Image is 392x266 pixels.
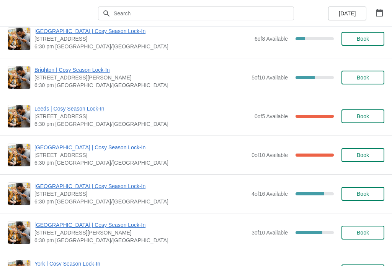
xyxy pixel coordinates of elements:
span: Book [357,74,369,81]
span: 6 of 8 Available [255,36,288,42]
button: Book [341,109,384,123]
span: 6:30 pm [GEOGRAPHIC_DATA]/[GEOGRAPHIC_DATA] [34,236,248,244]
span: [GEOGRAPHIC_DATA] | Cosy Season Lock-In [34,27,251,35]
button: Book [341,226,384,240]
span: [GEOGRAPHIC_DATA] | Cosy Season Lock-In [34,182,248,190]
span: [STREET_ADDRESS] [34,35,251,43]
input: Search [113,7,294,20]
span: 6:30 pm [GEOGRAPHIC_DATA]/[GEOGRAPHIC_DATA] [34,81,248,89]
span: Leeds | Cosy Season Lock-In [34,105,251,112]
span: 3 of 10 Available [252,230,288,236]
span: [DATE] [339,10,356,17]
span: [GEOGRAPHIC_DATA] | Cosy Season Lock-In [34,144,248,151]
img: Brighton | Cosy Season Lock-In | 41 Gardner Street, Brighton BN1 1UN, UK | 6:30 pm Europe/London [8,66,30,89]
span: 6:30 pm [GEOGRAPHIC_DATA]/[GEOGRAPHIC_DATA] [34,120,251,128]
span: Book [357,113,369,119]
img: Nottingham | Cosy Season Lock-In | 24 Bridlesmith Gate, Nottingham NG1 2GQ, UK | 6:30 pm Europe/L... [8,183,30,205]
span: Book [357,36,369,42]
span: 6:30 pm [GEOGRAPHIC_DATA]/[GEOGRAPHIC_DATA] [34,43,251,50]
span: Book [357,152,369,158]
span: [STREET_ADDRESS] [34,112,251,120]
button: Book [341,32,384,46]
button: [DATE] [328,7,366,20]
span: 0 of 10 Available [252,152,288,158]
img: Cardiff | Cosy Season Lock-In | 1-3 Royal Arcade, Morgan Quarter, Cardiff, CF10 1AE | 6:30 pm Eur... [8,221,30,244]
img: Brighton Beach | Cosy Season Lock-In | 38-39 Kings Road Arches, Brighton, BN1 2LN | 6:30 pm Europ... [8,28,30,50]
span: [STREET_ADDRESS] [34,190,248,198]
span: 6:30 pm [GEOGRAPHIC_DATA]/[GEOGRAPHIC_DATA] [34,198,248,205]
span: [STREET_ADDRESS][PERSON_NAME] [34,229,248,236]
button: Book [341,187,384,201]
span: 0 of 5 Available [255,113,288,119]
span: [STREET_ADDRESS][PERSON_NAME] [34,74,248,81]
span: Book [357,230,369,236]
img: Norwich | Cosy Season Lock-In | 9 Back Of The Inns, Norwich NR2 1PT, UK | 6:30 pm Europe/London [8,144,30,166]
span: 5 of 10 Available [252,74,288,81]
span: Book [357,191,369,197]
span: Brighton | Cosy Season Lock-In [34,66,248,74]
img: Leeds | Cosy Season Lock-In | Unit 42, Queen Victoria St, Victoria Quarter, Leeds, LS1 6BE | 6:30... [8,105,30,127]
button: Book [341,71,384,84]
span: 6:30 pm [GEOGRAPHIC_DATA]/[GEOGRAPHIC_DATA] [34,159,248,167]
span: 4 of 16 Available [252,191,288,197]
span: [GEOGRAPHIC_DATA] | Cosy Season Lock-In [34,221,248,229]
span: [STREET_ADDRESS] [34,151,248,159]
button: Book [341,148,384,162]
